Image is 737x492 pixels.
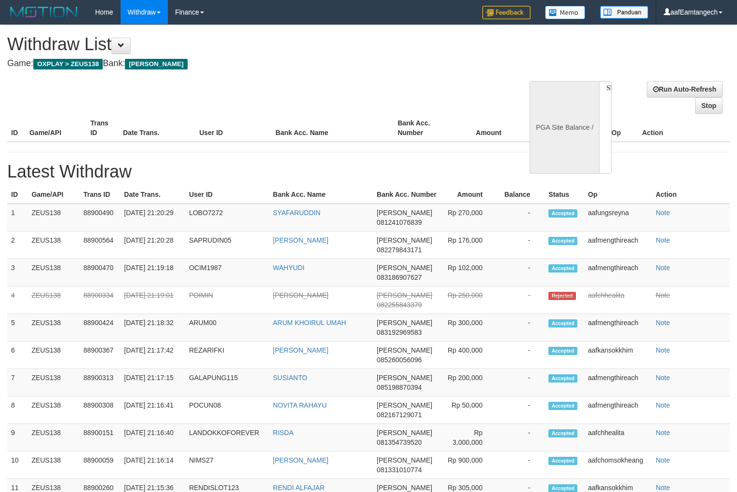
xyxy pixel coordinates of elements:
th: Amount [441,186,497,204]
td: 6 [7,342,27,369]
td: Rp 270,000 [441,204,497,232]
th: Trans ID [86,114,119,142]
td: [DATE] 21:17:15 [120,369,185,396]
a: [PERSON_NAME] [273,346,328,354]
span: [PERSON_NAME] [377,456,432,464]
td: Rp 300,000 [441,314,497,342]
th: ID [7,186,27,204]
span: [PERSON_NAME] [377,346,432,354]
td: ZEUS138 [27,396,80,424]
th: ID [7,114,26,142]
span: 082255843379 [377,301,422,309]
span: [PERSON_NAME] [377,484,432,492]
span: Accepted [548,374,577,383]
a: Note [655,456,670,464]
span: 082167129071 [377,411,422,419]
span: [PERSON_NAME] [377,401,432,409]
td: - [497,287,545,314]
td: aafchhealita [584,424,652,451]
th: Game/API [26,114,87,142]
h4: Game: Bank: [7,59,482,68]
td: - [497,369,545,396]
th: Bank Acc. Name [269,186,373,204]
th: Op [608,114,638,142]
td: [DATE] 21:17:42 [120,342,185,369]
a: [PERSON_NAME] [273,291,328,299]
a: Note [655,374,670,382]
a: Note [655,429,670,437]
td: Rp 3,000,000 [441,424,497,451]
td: LANDOKKOFOREVER [185,424,269,451]
span: 083192969583 [377,328,422,336]
td: Rp 900,000 [441,451,497,479]
td: Rp 176,000 [441,232,497,259]
a: Note [655,209,670,217]
span: 081354739520 [377,438,422,446]
td: - [497,424,545,451]
th: Bank Acc. Number [373,186,441,204]
td: 1 [7,204,27,232]
span: [PERSON_NAME] [377,209,432,217]
td: 88900424 [80,314,120,342]
span: Rejected [548,292,575,300]
td: SAPRUDIN05 [185,232,269,259]
span: Accepted [548,429,577,437]
td: REZARIFKI [185,342,269,369]
th: Game/API [27,186,80,204]
td: [DATE] 21:18:32 [120,314,185,342]
td: aafmengthireach [584,232,652,259]
td: ZEUS138 [27,204,80,232]
h1: Withdraw List [7,35,482,54]
a: Stop [695,97,723,114]
td: aafchomsokheang [584,451,652,479]
td: aafkansokkhim [584,342,652,369]
td: NIMS27 [185,451,269,479]
td: - [497,451,545,479]
td: ZEUS138 [27,342,80,369]
th: Bank Acc. Number [394,114,455,142]
th: Action [652,186,730,204]
td: OCIM1987 [185,259,269,287]
td: aafmengthireach [584,369,652,396]
a: Note [655,484,670,492]
td: 7 [7,369,27,396]
td: 8 [7,396,27,424]
td: 88900564 [80,232,120,259]
a: Note [655,236,670,244]
a: Note [655,346,670,354]
th: Date Trans. [120,186,185,204]
span: OXPLAY > ZEUS138 [33,59,103,69]
td: 88900334 [80,287,120,314]
a: SUSIANTO [273,374,307,382]
img: Button%20Memo.svg [545,6,586,19]
span: 085198870394 [377,383,422,391]
th: Bank Acc. Name [272,114,394,142]
td: GALAPUNG115 [185,369,269,396]
td: [DATE] 21:16:41 [120,396,185,424]
span: Accepted [548,209,577,218]
span: Accepted [548,402,577,410]
span: 082279843171 [377,246,422,254]
th: Op [584,186,652,204]
td: ZEUS138 [27,287,80,314]
th: Status [545,186,584,204]
td: - [497,396,545,424]
img: MOTION_logo.png [7,5,81,19]
td: 9 [7,424,27,451]
div: PGA Site Balance / [530,81,599,174]
th: Action [638,114,730,142]
th: User ID [185,186,269,204]
td: [DATE] 21:16:40 [120,424,185,451]
a: [PERSON_NAME] [273,236,328,244]
td: ZEUS138 [27,259,80,287]
td: aafungsreyna [584,204,652,232]
td: aafmengthireach [584,396,652,424]
td: - [497,232,545,259]
span: [PERSON_NAME] [125,59,187,69]
td: 10 [7,451,27,479]
span: [PERSON_NAME] [377,374,432,382]
th: Trans ID [80,186,120,204]
img: Feedback.jpg [482,6,531,19]
span: 081241076839 [377,219,422,226]
td: - [497,204,545,232]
